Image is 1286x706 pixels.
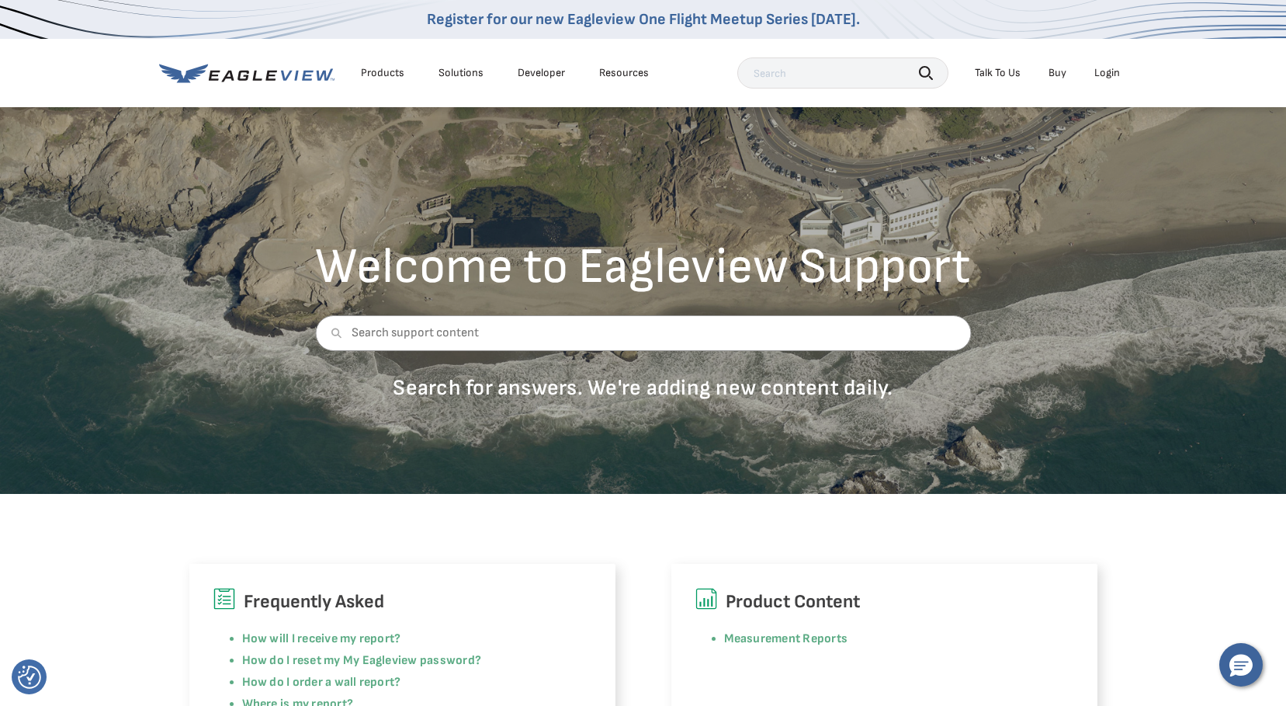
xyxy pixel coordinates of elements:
div: Products [361,66,404,80]
a: Measurement Reports [724,631,848,646]
div: Resources [599,66,649,80]
a: How do I order a wall report? [242,675,401,690]
img: Revisit consent button [18,666,41,689]
a: Developer [518,66,565,80]
h6: Product Content [695,587,1074,617]
button: Hello, have a question? Let’s chat. [1219,643,1263,687]
h6: Frequently Asked [213,587,592,617]
div: Login [1094,66,1120,80]
button: Consent Preferences [18,666,41,689]
a: How do I reset my My Eagleview password? [242,653,482,668]
a: Buy [1049,66,1066,80]
input: Search support content [315,315,971,351]
a: How will I receive my report? [242,631,401,646]
div: Talk To Us [975,66,1021,80]
input: Search [737,57,948,89]
p: Search for answers. We're adding new content daily. [315,374,971,402]
div: Solutions [438,66,484,80]
a: Register for our new Eagleview One Flight Meetup Series [DATE]. [427,10,860,29]
h2: Welcome to Eagleview Support [315,242,971,292]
